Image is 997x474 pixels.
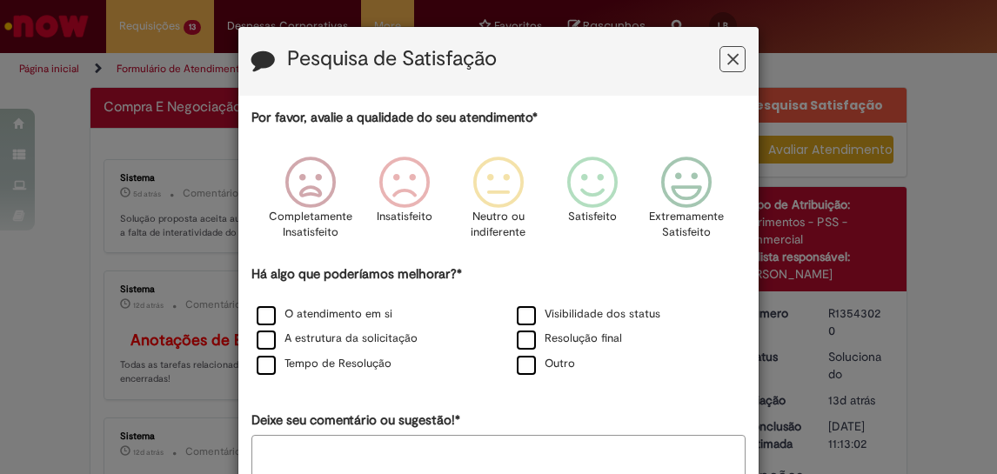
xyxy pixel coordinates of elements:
[257,330,418,347] label: A estrutura da solicitação
[265,144,354,263] div: Completamente Insatisfeito
[467,209,530,241] p: Neutro ou indiferente
[454,144,543,263] div: Neutro ou indiferente
[287,48,497,70] label: Pesquisa de Satisfação
[251,265,746,377] div: Há algo que poderíamos melhorar?*
[251,109,538,127] label: Por favor, avalie a qualidade do seu atendimento*
[517,306,660,323] label: Visibilidade dos status
[568,209,617,225] p: Satisfeito
[269,209,352,241] p: Completamente Insatisfeito
[517,330,622,347] label: Resolução final
[360,144,449,263] div: Insatisfeito
[251,411,460,430] label: Deixe seu comentário ou sugestão!*
[548,144,637,263] div: Satisfeito
[517,356,575,372] label: Outro
[649,209,724,241] p: Extremamente Satisfeito
[377,209,432,225] p: Insatisfeito
[257,306,392,323] label: O atendimento em si
[257,356,391,372] label: Tempo de Resolução
[642,144,731,263] div: Extremamente Satisfeito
